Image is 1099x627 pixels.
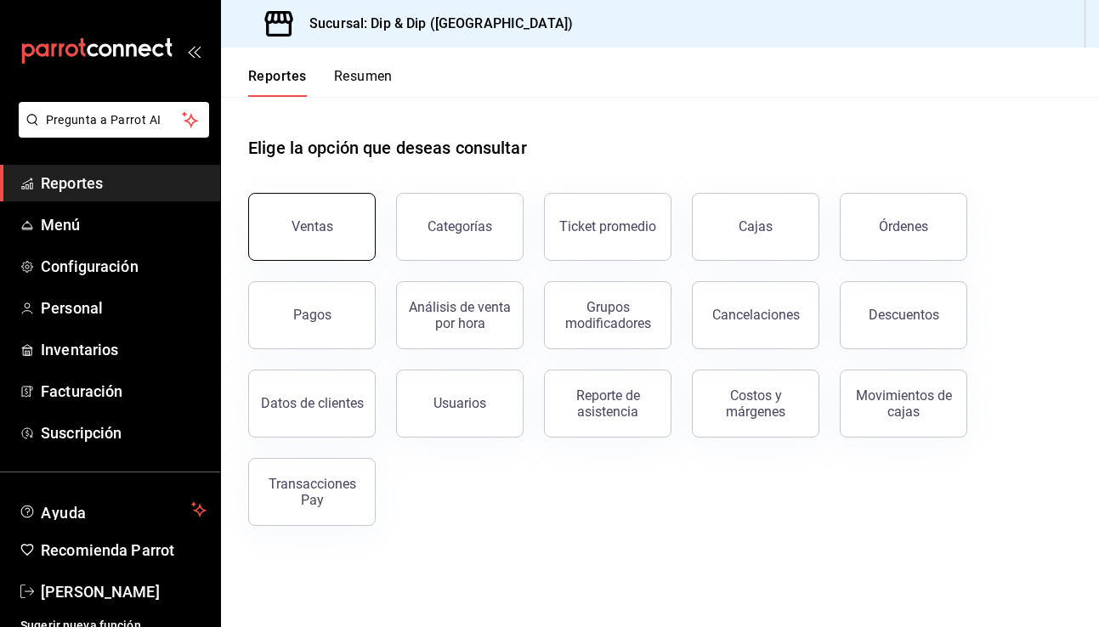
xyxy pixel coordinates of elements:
[248,68,393,97] div: navigation tabs
[293,307,331,323] div: Pagos
[248,370,376,438] button: Datos de clientes
[840,193,967,261] button: Órdenes
[879,218,928,234] div: Órdenes
[396,370,524,438] button: Usuarios
[41,255,207,278] span: Configuración
[555,387,660,420] div: Reporte de asistencia
[703,387,808,420] div: Costos y márgenes
[41,338,207,361] span: Inventarios
[12,123,209,141] a: Pregunta a Parrot AI
[692,370,819,438] button: Costos y márgenes
[428,218,492,234] div: Categorías
[407,299,513,331] div: Análisis de venta por hora
[739,218,773,234] div: Cajas
[692,193,819,261] button: Cajas
[544,193,671,261] button: Ticket promedio
[296,14,573,34] h3: Sucursal: Dip & Dip ([GEOGRAPHIC_DATA])
[261,395,364,411] div: Datos de clientes
[248,68,307,97] button: Reportes
[248,458,376,526] button: Transacciones Pay
[559,218,656,234] div: Ticket promedio
[41,380,207,403] span: Facturación
[259,476,365,508] div: Transacciones Pay
[544,281,671,349] button: Grupos modificadores
[840,281,967,349] button: Descuentos
[555,299,660,331] div: Grupos modificadores
[41,297,207,319] span: Personal
[292,218,333,234] div: Ventas
[851,387,956,420] div: Movimientos de cajas
[41,500,184,520] span: Ayuda
[544,370,671,438] button: Reporte de asistencia
[41,172,207,195] span: Reportes
[19,102,209,138] button: Pregunta a Parrot AI
[41,421,207,444] span: Suscripción
[334,68,393,97] button: Resumen
[41,539,207,562] span: Recomienda Parrot
[248,281,376,349] button: Pagos
[712,307,800,323] div: Cancelaciones
[396,281,524,349] button: Análisis de venta por hora
[248,193,376,261] button: Ventas
[248,135,527,161] h1: Elige la opción que deseas consultar
[41,580,207,603] span: [PERSON_NAME]
[433,395,486,411] div: Usuarios
[396,193,524,261] button: Categorías
[869,307,939,323] div: Descuentos
[41,213,207,236] span: Menú
[840,370,967,438] button: Movimientos de cajas
[46,111,183,129] span: Pregunta a Parrot AI
[187,44,201,58] button: open_drawer_menu
[692,281,819,349] button: Cancelaciones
